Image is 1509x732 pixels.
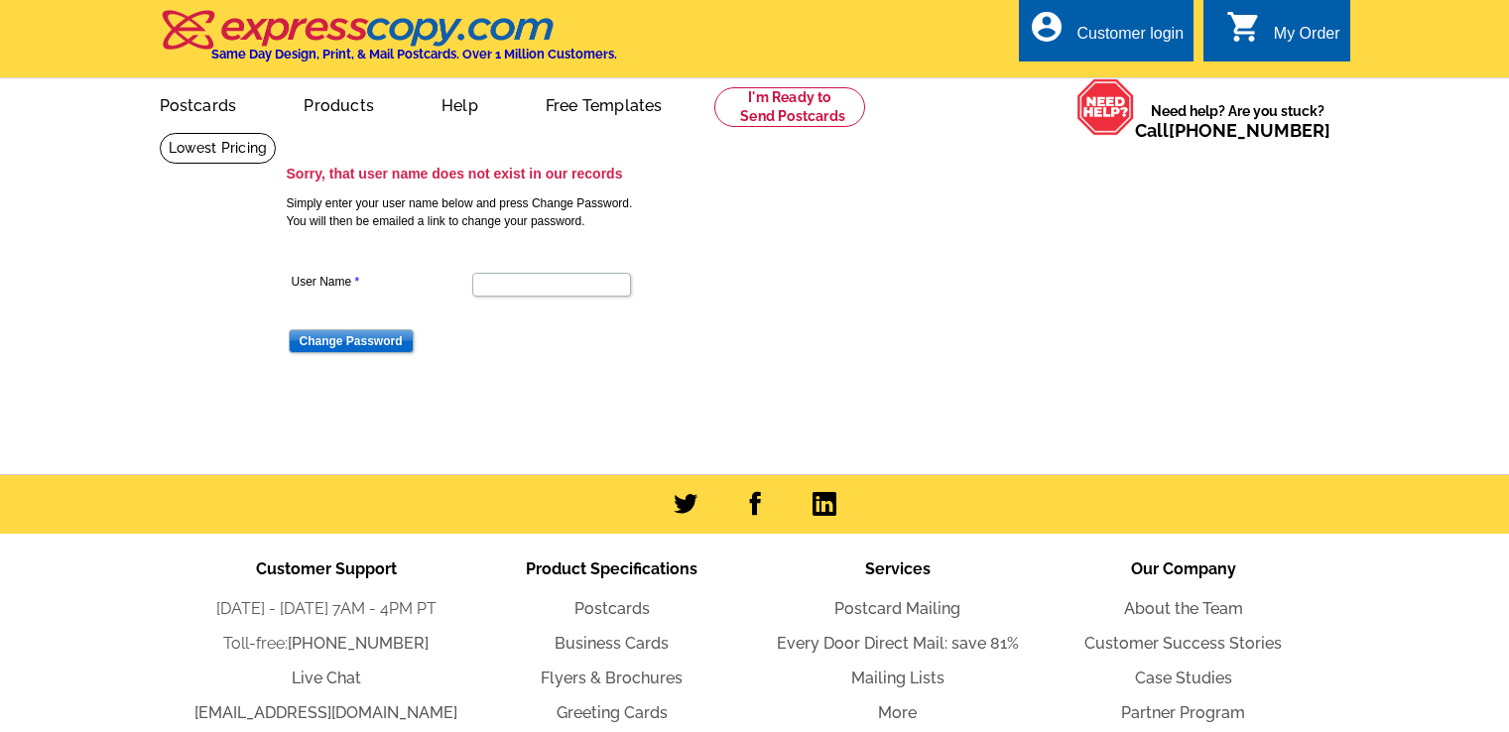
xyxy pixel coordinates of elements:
a: Products [272,80,406,127]
a: Free Templates [514,80,694,127]
a: [PHONE_NUMBER] [1169,120,1330,141]
i: shopping_cart [1226,9,1262,45]
a: Postcard Mailing [834,599,960,618]
a: Flyers & Brochures [541,669,683,687]
a: [PHONE_NUMBER] [288,634,429,653]
label: User Name [292,273,470,291]
a: Help [410,80,510,127]
div: My Order [1274,25,1340,53]
span: Our Company [1131,559,1236,578]
img: help [1076,78,1135,136]
a: Live Chat [292,669,361,687]
p: Simply enter your user name below and press Change Password. You will then be emailed a link to c... [287,194,1239,230]
li: [DATE] - [DATE] 7AM - 4PM PT [184,597,469,621]
span: Services [865,559,931,578]
a: Every Door Direct Mail: save 81% [777,634,1019,653]
span: Call [1135,120,1330,141]
span: Product Specifications [526,559,697,578]
div: Customer login [1076,25,1184,53]
a: About the Team [1124,599,1243,618]
a: [EMAIL_ADDRESS][DOMAIN_NAME] [194,703,457,722]
a: account_circle Customer login [1029,22,1184,47]
a: Postcards [128,80,269,127]
a: More [878,703,917,722]
li: Toll-free: [184,632,469,656]
input: Change Password [289,329,414,353]
a: Same Day Design, Print, & Mail Postcards. Over 1 Million Customers. [160,24,617,61]
a: Customer Success Stories [1084,634,1282,653]
i: account_circle [1029,9,1065,45]
a: Mailing Lists [851,669,944,687]
span: Need help? Are you stuck? [1135,101,1340,141]
a: shopping_cart My Order [1226,22,1340,47]
span: Customer Support [256,559,397,578]
a: Case Studies [1135,669,1232,687]
a: Postcards [574,599,650,618]
h4: Same Day Design, Print, & Mail Postcards. Over 1 Million Customers. [211,47,617,61]
a: Business Cards [555,634,669,653]
a: Partner Program [1121,703,1245,722]
h3: Sorry, that user name does not exist in our records [287,165,1239,183]
a: Greeting Cards [557,703,668,722]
